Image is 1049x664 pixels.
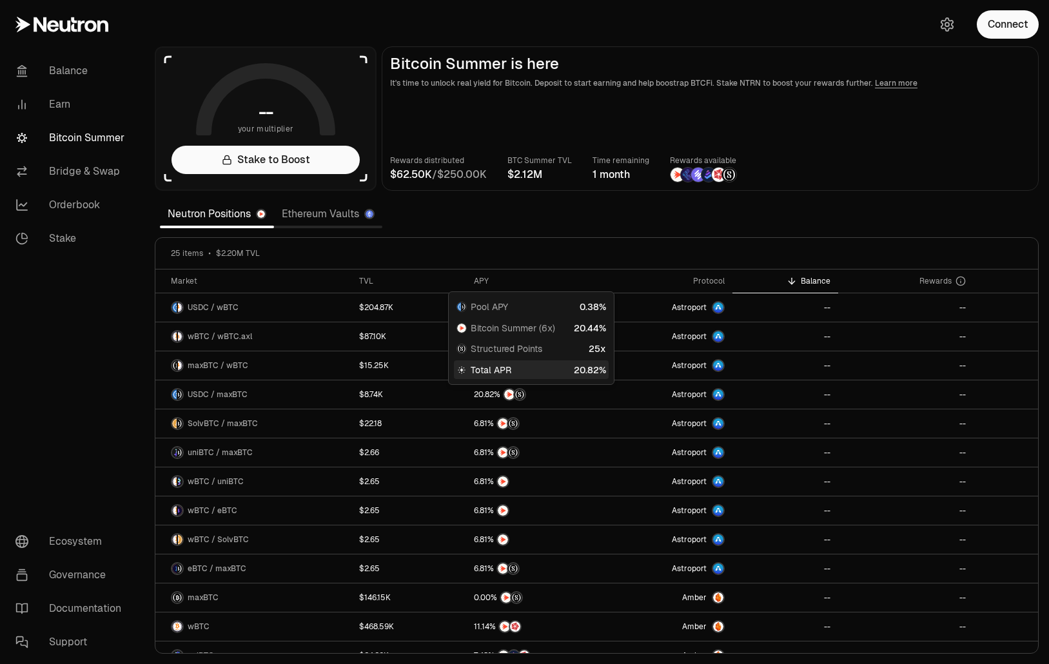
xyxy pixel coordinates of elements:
[740,276,830,286] div: Balance
[359,563,380,574] div: $2.65
[351,525,466,554] a: $2.65
[471,322,555,335] span: Bitcoin Summer (6x)
[351,554,466,583] a: $2.65
[359,302,393,313] div: $204.87K
[838,380,974,409] a: --
[732,525,838,554] a: --
[238,122,294,135] span: your multiplier
[501,592,511,603] img: NTRN
[188,447,253,458] span: uniBTC / maxBTC
[474,533,587,546] button: NTRN
[474,620,587,633] button: NTRNMars Fragments
[682,650,707,661] span: Amber
[188,505,237,516] span: wBTC / eBTC
[466,409,594,438] a: NTRNStructured Points
[457,344,466,353] img: Structured Points
[457,302,461,311] img: USDC Logo
[178,331,182,342] img: wBTC.axl Logo
[474,649,587,662] button: NTRNBedrock DiamondsMars Fragments
[172,360,177,371] img: maxBTC Logo
[732,380,838,409] a: --
[5,155,139,188] a: Bridge & Swap
[500,621,510,632] img: NTRN
[595,496,733,525] a: Astroport
[172,146,360,174] a: Stake to Boost
[5,592,139,625] a: Documentation
[155,525,351,554] a: wBTC LogoSolvBTC LogowBTC / SolvBTC
[171,276,344,286] div: Market
[672,360,707,371] span: Astroport
[351,322,466,351] a: $87.10K
[515,389,525,400] img: Structured Points
[713,592,723,603] img: Amber
[838,525,974,554] a: --
[671,168,685,182] img: NTRN
[155,554,351,583] a: eBTC LogomaxBTC LogoeBTC / maxBTC
[471,342,542,355] span: Structured Points
[732,351,838,380] a: --
[595,409,733,438] a: Astroport
[474,475,587,488] button: NTRN
[155,351,351,380] a: maxBTC LogowBTC LogomaxBTC / wBTC
[172,534,177,545] img: wBTC Logo
[732,496,838,525] a: --
[672,563,707,574] span: Astroport
[498,476,508,487] img: NTRN
[188,331,252,342] span: wBTC / wBTC.axl
[178,302,182,313] img: wBTC Logo
[595,380,733,409] a: Astroport
[172,476,177,487] img: wBTC Logo
[672,302,707,313] span: Astroport
[474,562,587,575] button: NTRNStructured Points
[595,293,733,322] a: Astroport
[595,438,733,467] a: Astroport
[681,168,695,182] img: EtherFi Points
[172,302,177,313] img: USDC Logo
[595,351,733,380] a: Astroport
[471,300,508,313] span: Pool APY
[274,201,382,227] a: Ethereum Vaults
[508,563,518,574] img: Structured Points
[732,467,838,496] a: --
[172,447,177,458] img: uniBTC Logo
[593,154,649,167] p: Time remaining
[732,409,838,438] a: --
[155,612,351,641] a: wBTC LogowBTC
[155,322,351,351] a: wBTC LogowBTC.axl LogowBTC / wBTC.axl
[732,612,838,641] a: --
[359,389,383,400] div: $8.74K
[508,418,518,429] img: Structured Points
[172,331,177,342] img: wBTC Logo
[172,650,182,661] img: uniBTC Logo
[188,302,239,313] span: USDC / wBTC
[672,447,707,458] span: Astroport
[595,612,733,641] a: AmberAmber
[178,505,182,516] img: eBTC Logo
[390,167,487,182] div: /
[359,621,394,632] div: $468.59K
[259,102,273,122] h1: --
[593,167,649,182] div: 1 month
[595,467,733,496] a: Astroport
[474,417,587,430] button: NTRNStructured Points
[351,438,466,467] a: $2.66
[498,447,508,458] img: NTRN
[359,592,391,603] div: $146.15K
[172,621,182,632] img: wBTC Logo
[155,293,351,322] a: USDC LogowBTC LogoUSDC / wBTC
[188,563,246,574] span: eBTC / maxBTC
[457,324,466,333] img: NTRN
[732,554,838,583] a: --
[589,342,606,355] div: 25x
[509,650,519,661] img: Bedrock Diamonds
[359,276,458,286] div: TVL
[875,78,917,88] a: Learn more
[672,476,707,487] span: Astroport
[172,389,177,400] img: USDC Logo
[351,293,466,322] a: $204.87K
[498,563,508,574] img: NTRN
[351,496,466,525] a: $2.65
[701,168,716,182] img: Bedrock Diamonds
[498,534,508,545] img: NTRN
[466,467,594,496] a: NTRN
